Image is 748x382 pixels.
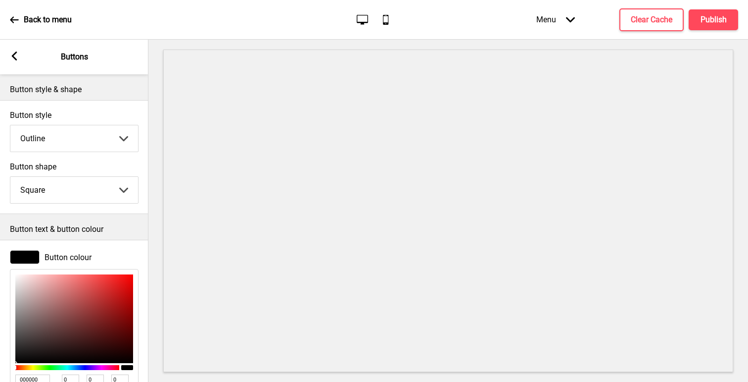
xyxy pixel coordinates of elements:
h4: Clear Cache [631,14,672,25]
span: Button colour [45,253,92,262]
a: Back to menu [10,6,72,33]
button: Publish [689,9,738,30]
p: Button style & shape [10,84,139,95]
p: Button text & button colour [10,224,139,235]
p: Buttons [61,52,88,62]
label: Button style [10,110,139,120]
label: Button shape [10,162,139,171]
div: Menu [526,5,585,34]
button: Clear Cache [619,8,684,31]
h4: Publish [701,14,727,25]
div: Button colour [10,250,139,264]
p: Back to menu [24,14,72,25]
